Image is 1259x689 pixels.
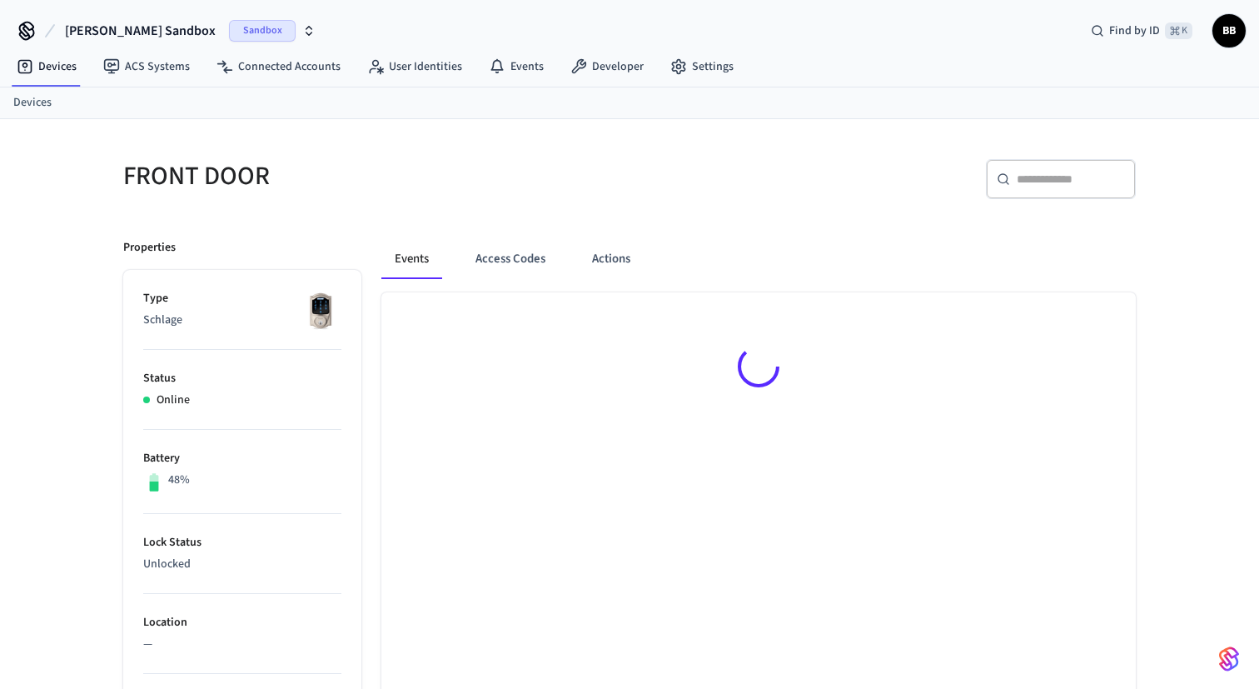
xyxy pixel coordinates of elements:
p: Properties [123,239,176,257]
button: Access Codes [462,239,559,279]
p: Type [143,290,341,307]
div: ant example [381,239,1136,279]
img: Schlage Sense Smart Deadbolt with Camelot Trim, Front [300,290,341,332]
img: SeamLogoGradient.69752ec5.svg [1219,646,1239,672]
button: Actions [579,239,644,279]
a: Devices [3,52,90,82]
a: ACS Systems [90,52,203,82]
span: BB [1214,16,1244,46]
a: Devices [13,94,52,112]
p: 48% [168,472,190,489]
a: Connected Accounts [203,52,354,82]
p: Status [143,370,341,387]
p: Battery [143,450,341,467]
a: Events [475,52,557,82]
span: [PERSON_NAME] Sandbox [65,21,216,41]
p: Schlage [143,312,341,329]
button: BB [1212,14,1246,47]
p: Lock Status [143,534,341,552]
p: — [143,636,341,653]
p: Online [157,392,190,409]
p: Unlocked [143,556,341,573]
span: Find by ID [1109,22,1160,39]
span: ⌘ K [1165,22,1192,39]
a: Developer [557,52,657,82]
p: Location [143,614,341,632]
button: Events [381,239,442,279]
h5: FRONT DOOR [123,159,620,193]
a: User Identities [354,52,475,82]
div: Find by ID⌘ K [1077,16,1206,46]
span: Sandbox [229,20,296,42]
a: Settings [657,52,747,82]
